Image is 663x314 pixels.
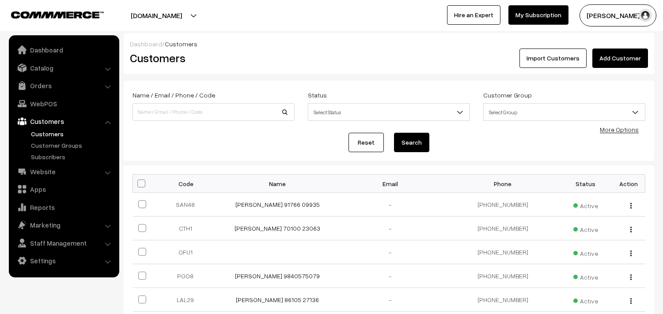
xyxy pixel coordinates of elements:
td: - [334,264,447,288]
span: Active [573,199,598,210]
a: My Subscription [508,5,568,25]
span: Active [573,223,598,234]
a: Apps [11,181,116,197]
th: Email [334,175,447,193]
button: [PERSON_NAME] s… [580,4,656,26]
span: Active [573,270,598,282]
a: Customer Groups [29,141,116,150]
td: - [334,217,447,240]
a: Reset [349,133,384,152]
img: Menu [630,298,632,304]
label: Status [308,90,327,100]
td: [PHONE_NUMBER] [447,217,559,240]
th: Action [612,175,645,193]
a: Import Customers [519,49,587,68]
span: Customers [165,40,197,48]
a: Subscribers [29,152,116,161]
th: Phone [447,175,559,193]
img: user [639,9,652,22]
h2: Customers [130,51,383,65]
span: Select Group [483,103,645,121]
td: [PHONE_NUMBER] [447,193,559,217]
a: [PERSON_NAME] 86105 27136 [236,296,319,303]
td: SAN48 [155,193,221,217]
td: LAL29 [155,288,221,312]
td: - [334,193,447,217]
td: - [334,288,447,312]
button: Search [394,133,429,152]
input: Name / Email / Phone / Code [133,103,295,121]
a: [PERSON_NAME] 9840575079 [235,272,320,280]
img: COMMMERCE [11,11,104,18]
span: Select Group [484,105,645,120]
a: Dashboard [11,42,116,58]
td: [PHONE_NUMBER] [447,264,559,288]
th: Code [155,175,221,193]
a: Marketing [11,217,116,233]
a: Hire an Expert [447,5,500,25]
img: Menu [630,250,632,256]
button: [DOMAIN_NAME] [100,4,213,26]
img: Menu [630,227,632,232]
img: Menu [630,203,632,209]
td: [PHONE_NUMBER] [447,288,559,312]
th: Status [559,175,612,193]
a: Reports [11,199,116,215]
a: More Options [600,126,639,133]
a: Customers [11,113,116,129]
span: Active [573,247,598,258]
td: POO8 [155,264,221,288]
a: Orders [11,78,116,93]
a: Staff Management [11,235,116,251]
a: Settings [11,253,116,269]
label: Name / Email / Phone / Code [133,90,215,100]
td: [PHONE_NUMBER] [447,240,559,264]
div: / [130,39,648,49]
td: - [334,240,447,264]
td: OFU1 [155,240,221,264]
a: Website [11,164,116,179]
span: Select Status [308,105,470,120]
a: Dashboard [130,40,162,48]
a: COMMMERCE [11,9,88,19]
td: CTH1 [155,217,221,240]
a: Catalog [11,60,116,76]
a: [PERSON_NAME] 91766 09935 [235,201,320,208]
span: Select Status [308,103,470,121]
label: Customer Group [483,90,532,100]
a: [PERSON_NAME] 70100 23063 [235,224,320,232]
img: Menu [630,274,632,280]
span: Active [573,294,598,306]
a: WebPOS [11,96,116,112]
a: Add Customer [592,49,648,68]
a: Customers [29,129,116,138]
th: Name [221,175,334,193]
